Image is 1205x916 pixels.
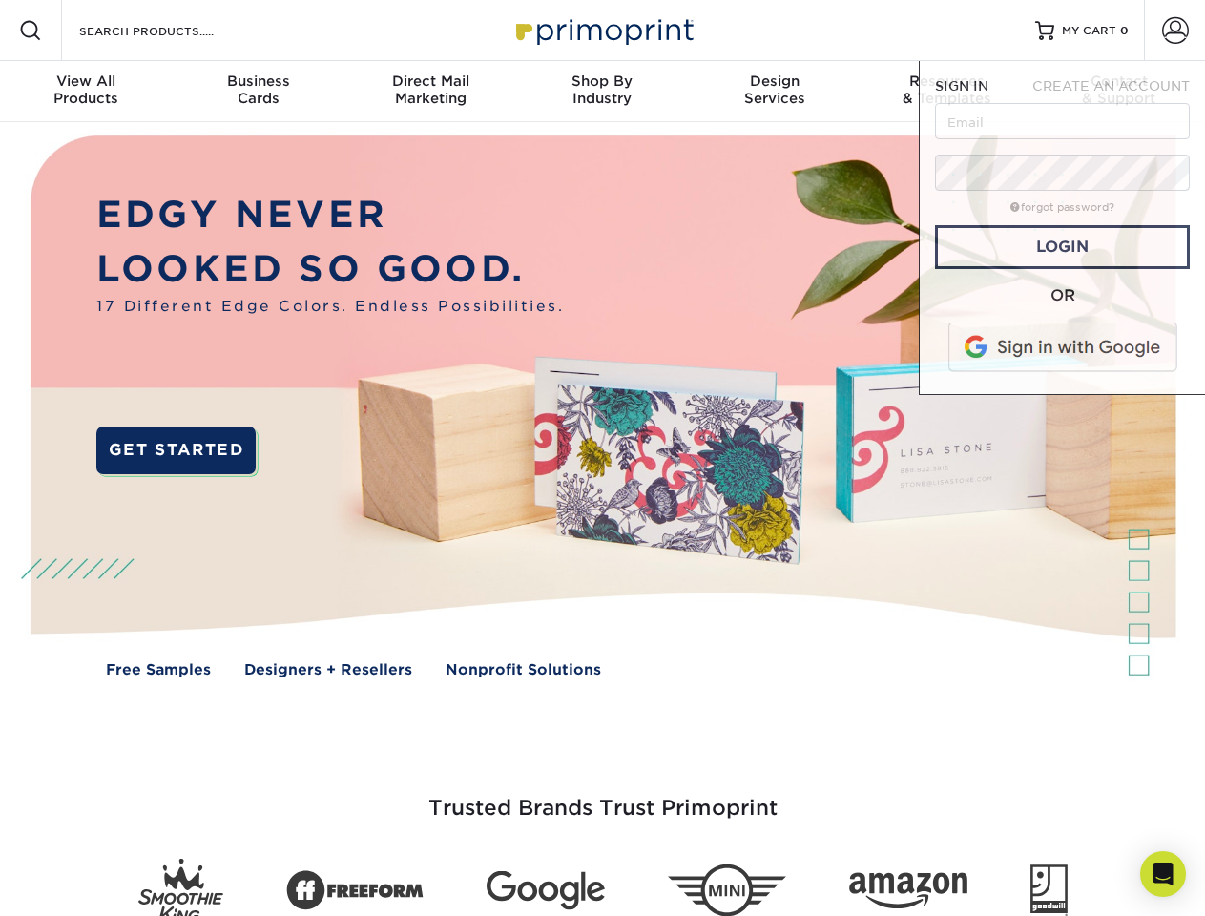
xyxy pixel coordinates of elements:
[1010,201,1114,214] a: forgot password?
[1120,24,1129,37] span: 0
[849,873,967,909] img: Amazon
[344,61,516,122] a: Direct MailMarketing
[1062,23,1116,39] span: MY CART
[344,73,516,107] div: Marketing
[1140,851,1186,897] div: Open Intercom Messenger
[77,19,263,42] input: SEARCH PRODUCTS.....
[508,10,698,51] img: Primoprint
[935,78,988,94] span: SIGN IN
[935,284,1190,307] div: OR
[344,73,516,90] span: Direct Mail
[96,296,564,318] span: 17 Different Edge Colors. Endless Possibilities.
[935,103,1190,139] input: Email
[45,750,1161,843] h3: Trusted Brands Trust Primoprint
[172,73,343,90] span: Business
[172,61,343,122] a: BusinessCards
[96,242,564,297] p: LOOKED SO GOOD.
[446,659,601,681] a: Nonprofit Solutions
[1032,78,1190,94] span: CREATE AN ACCOUNT
[487,871,605,910] img: Google
[96,188,564,242] p: EDGY NEVER
[861,73,1032,90] span: Resources
[689,73,861,107] div: Services
[516,61,688,122] a: Shop ByIndustry
[861,61,1032,122] a: Resources& Templates
[861,73,1032,107] div: & Templates
[172,73,343,107] div: Cards
[244,659,412,681] a: Designers + Resellers
[516,73,688,90] span: Shop By
[689,73,861,90] span: Design
[96,427,256,474] a: GET STARTED
[935,225,1190,269] a: Login
[1030,864,1068,916] img: Goodwill
[689,61,861,122] a: DesignServices
[106,659,211,681] a: Free Samples
[516,73,688,107] div: Industry
[5,858,162,909] iframe: Google Customer Reviews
